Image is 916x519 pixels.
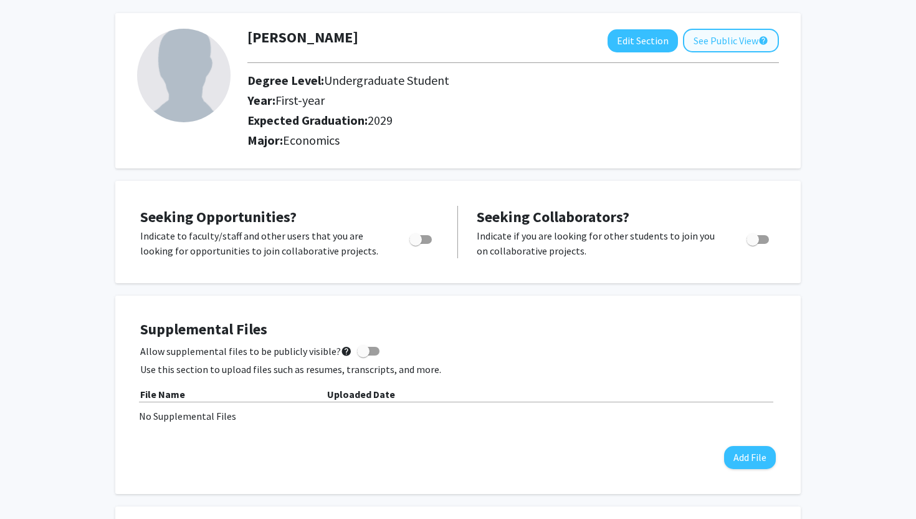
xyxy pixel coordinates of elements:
button: Edit Section [608,29,678,52]
button: See Public View [683,29,779,52]
div: Toggle [404,228,439,247]
h2: Year: [247,93,709,108]
span: Undergraduate Student [324,72,449,88]
span: Seeking Opportunities? [140,207,297,226]
p: Indicate if you are looking for other students to join you on collaborative projects. [477,228,723,258]
h4: Supplemental Files [140,321,776,339]
mat-icon: help [341,344,352,359]
button: Add File [724,446,776,469]
p: Indicate to faculty/staff and other users that you are looking for opportunities to join collabor... [140,228,386,258]
div: No Supplemental Files [139,409,777,424]
b: File Name [140,388,185,400]
h2: Major: [247,133,779,148]
span: 2029 [368,112,393,128]
iframe: Chat [9,463,53,510]
span: First-year [275,92,325,108]
div: Toggle [742,228,776,247]
b: Uploaded Date [327,388,395,400]
mat-icon: help [758,33,768,48]
h2: Expected Graduation: [247,113,709,128]
p: Use this section to upload files such as resumes, transcripts, and more. [140,362,776,377]
h1: [PERSON_NAME] [247,29,358,47]
span: Economics [283,132,340,148]
h2: Degree Level: [247,73,709,88]
span: Allow supplemental files to be publicly visible? [140,344,352,359]
span: Seeking Collaborators? [477,207,629,226]
img: Profile Picture [137,29,231,122]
